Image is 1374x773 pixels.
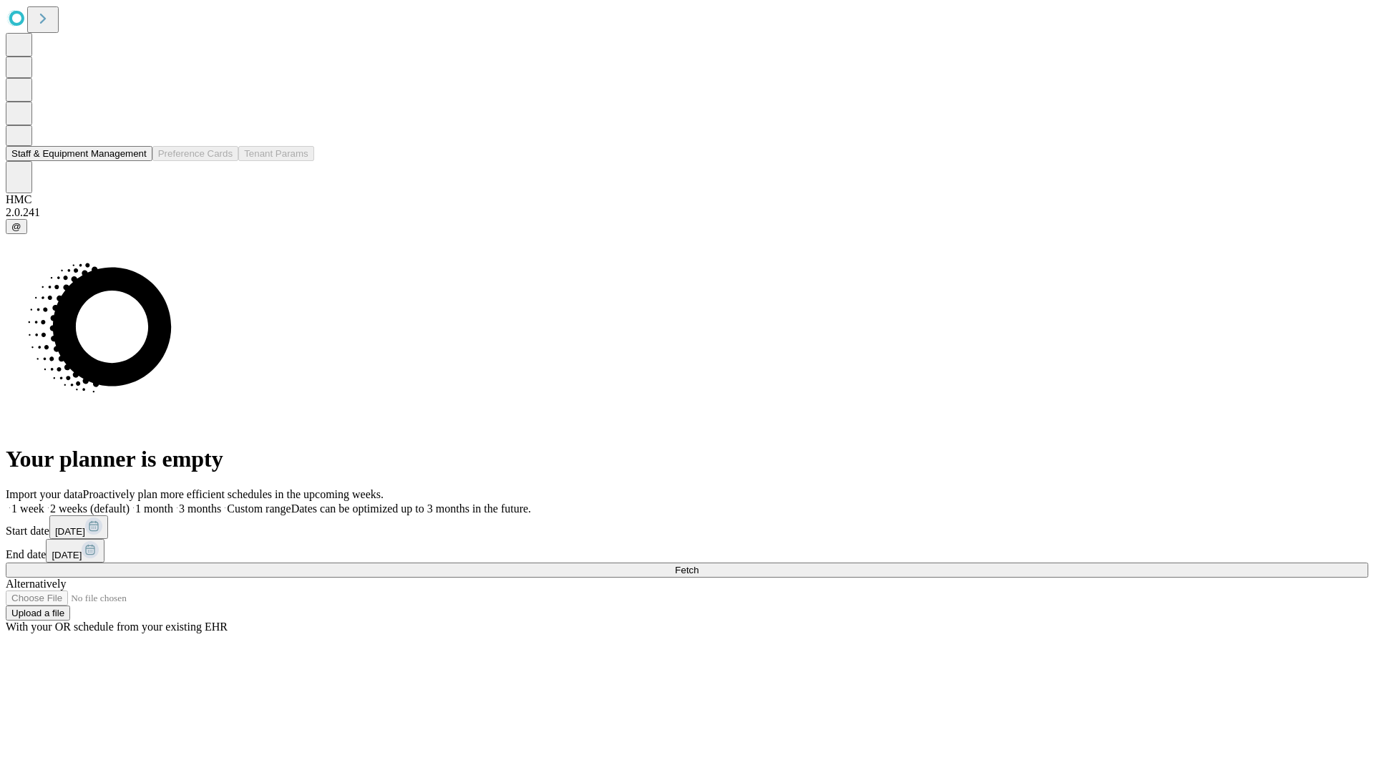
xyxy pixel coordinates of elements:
button: Staff & Equipment Management [6,146,152,161]
div: End date [6,539,1368,563]
span: [DATE] [52,550,82,560]
span: With your OR schedule from your existing EHR [6,621,228,633]
div: Start date [6,515,1368,539]
span: Custom range [227,502,291,515]
button: Fetch [6,563,1368,578]
button: @ [6,219,27,234]
button: [DATE] [46,539,104,563]
span: 1 month [135,502,173,515]
span: [DATE] [55,526,85,537]
span: Fetch [675,565,698,575]
span: @ [11,221,21,232]
button: [DATE] [49,515,108,539]
div: 2.0.241 [6,206,1368,219]
span: Alternatively [6,578,66,590]
span: Dates can be optimized up to 3 months in the future. [291,502,531,515]
span: 1 week [11,502,44,515]
button: Preference Cards [152,146,238,161]
span: 2 weeks (default) [50,502,130,515]
span: 3 months [179,502,221,515]
span: Proactively plan more efficient schedules in the upcoming weeks. [83,488,384,500]
span: Import your data [6,488,83,500]
div: HMC [6,193,1368,206]
h1: Your planner is empty [6,446,1368,472]
button: Tenant Params [238,146,314,161]
button: Upload a file [6,606,70,621]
